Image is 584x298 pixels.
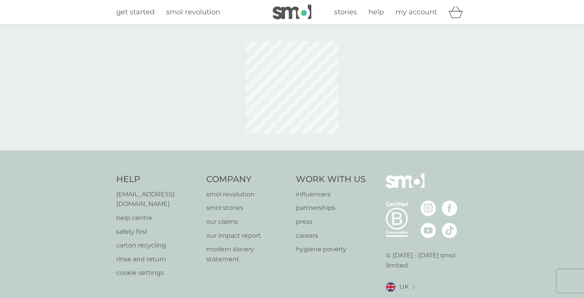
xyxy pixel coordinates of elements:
h4: Company [206,174,289,186]
span: get started [116,8,154,16]
a: our claims [206,217,289,227]
a: smol stories [206,203,289,213]
a: safety first [116,227,199,237]
div: basket [448,4,468,20]
span: UK [399,282,409,292]
span: stories [334,8,357,16]
p: © [DATE] - [DATE] smol limited [386,250,468,270]
span: my account [396,8,437,16]
h4: Work With Us [296,174,366,186]
a: cookie settings [116,268,199,278]
a: careers [296,231,366,241]
a: hygiene poverty [296,244,366,254]
img: visit the smol Tiktok page [442,223,457,238]
img: select a new location [413,285,415,289]
a: modern slavery statement [206,244,289,264]
a: smol revolution [166,7,220,18]
a: stories [334,7,357,18]
h4: Help [116,174,199,186]
a: help [368,7,384,18]
img: visit the smol Instagram page [421,201,436,216]
a: help centre [116,213,199,223]
a: influencers [296,189,366,199]
img: UK flag [386,282,396,292]
span: help [368,8,384,16]
a: my account [396,7,437,18]
a: [EMAIL_ADDRESS][DOMAIN_NAME] [116,189,199,209]
a: rinse and return [116,254,199,264]
img: visit the smol Facebook page [442,201,457,216]
img: smol [386,174,424,200]
a: press [296,217,366,227]
a: carton recycling [116,240,199,250]
a: smol revolution [206,189,289,199]
span: smol revolution [166,8,220,16]
img: smol [273,5,311,19]
a: get started [116,7,154,18]
img: visit the smol Youtube page [421,223,436,238]
a: partnerships [296,203,366,213]
a: our impact report [206,231,289,241]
